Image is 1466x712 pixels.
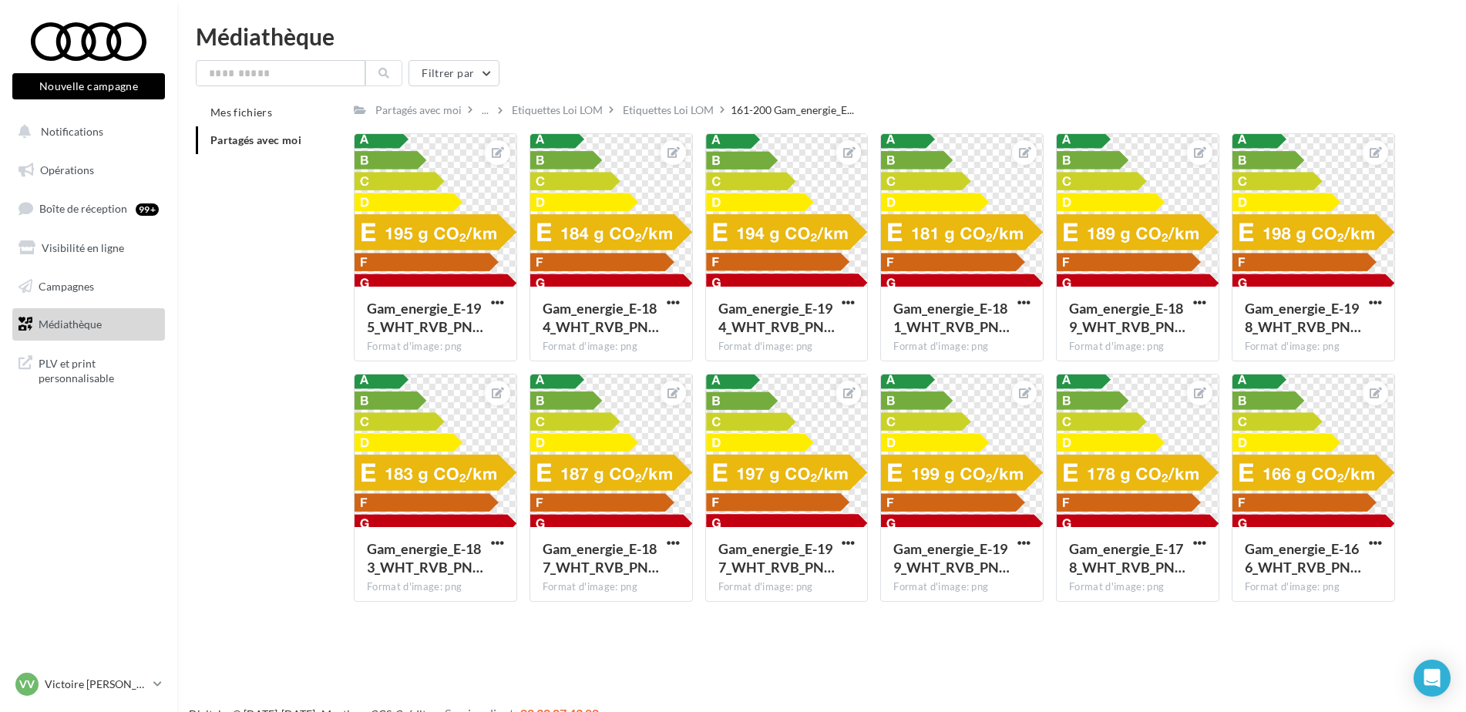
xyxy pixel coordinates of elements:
span: Gam_energie_E-187_WHT_RVB_PNG_1080PX [543,540,659,576]
span: Gam_energie_E-189_WHT_RVB_PNG_1080PX [1069,300,1185,335]
p: Victoire [PERSON_NAME] [45,677,147,692]
span: Visibilité en ligne [42,241,124,254]
div: Format d'image: png [893,580,1031,594]
span: PLV et print personnalisable [39,353,159,386]
a: PLV et print personnalisable [9,347,168,392]
span: Notifications [41,125,103,138]
span: VV [19,677,35,692]
div: Format d'image: png [1069,340,1206,354]
span: Gam_energie_E-184_WHT_RVB_PNG_1080PX [543,300,659,335]
span: Gam_energie_E-181_WHT_RVB_PNG_1080PX [893,300,1010,335]
div: Médiathèque [196,25,1448,48]
div: Format d'image: png [367,340,504,354]
span: Gam_energie_E-178_WHT_RVB_PNG_1080PX [1069,540,1185,576]
div: Etiquettes Loi LOM [512,102,603,118]
span: Gam_energie_E-183_WHT_RVB_PNG_1080PX [367,540,483,576]
div: Format d'image: png [543,580,680,594]
div: ... [479,99,492,121]
button: Nouvelle campagne [12,73,165,99]
span: Opérations [40,163,94,176]
div: Format d'image: png [718,340,856,354]
a: VV Victoire [PERSON_NAME] [12,670,165,699]
span: Partagés avec moi [210,133,301,146]
span: Médiathèque [39,317,102,331]
div: Format d'image: png [543,340,680,354]
span: Gam_energie_E-199_WHT_RVB_PNG_1080PX [893,540,1010,576]
span: Gam_energie_E-198_WHT_RVB_PNG_1080PX [1245,300,1361,335]
button: Notifications [9,116,162,148]
a: Visibilité en ligne [9,232,168,264]
div: Format d'image: png [1245,340,1382,354]
a: Boîte de réception99+ [9,192,168,225]
a: Médiathèque [9,308,168,341]
span: Boîte de réception [39,202,127,215]
button: Filtrer par [409,60,499,86]
div: Format d'image: png [893,340,1031,354]
span: Gam_energie_E-197_WHT_RVB_PNG_1080PX [718,540,835,576]
div: Open Intercom Messenger [1414,660,1451,697]
span: Gam_energie_E-194_WHT_RVB_PNG_1080PX [718,300,835,335]
span: 161-200 Gam_energie_E... [731,102,854,118]
div: Format d'image: png [1245,580,1382,594]
span: Campagnes [39,279,94,292]
div: Format d'image: png [367,580,504,594]
div: Format d'image: png [1069,580,1206,594]
div: Format d'image: png [718,580,856,594]
div: Etiquettes Loi LOM [623,102,714,118]
div: Partagés avec moi [375,102,462,118]
a: Campagnes [9,270,168,303]
a: Opérations [9,154,168,186]
span: Gam_energie_E-195_WHT_RVB_PNG_1080PX [367,300,483,335]
span: Mes fichiers [210,106,272,119]
span: Gam_energie_E-166_WHT_RVB_PNG_1080PX [1245,540,1361,576]
div: 99+ [136,203,159,216]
